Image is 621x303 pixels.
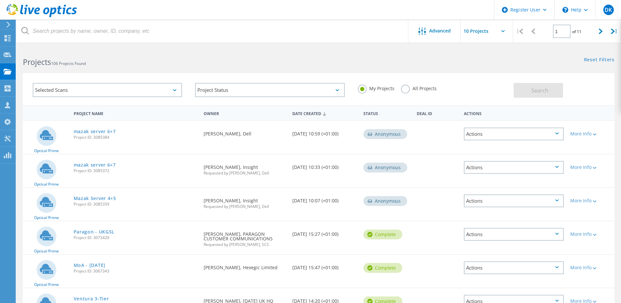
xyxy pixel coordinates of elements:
div: | [513,20,526,43]
div: More Info [570,265,611,270]
span: Optical Prime [34,249,59,253]
div: Anonymous [363,196,407,206]
div: Anonymous [363,129,407,139]
div: More Info [570,165,611,170]
span: Optical Prime [34,283,59,287]
div: [DATE] 10:59 (+01:00) [289,121,360,143]
button: Search [514,83,563,98]
div: Selected Scans [33,83,182,97]
div: [DATE] 10:07 (+01:00) [289,188,360,210]
b: Projects [23,57,51,67]
div: More Info [570,131,611,136]
span: Project ID: 3073420 [74,236,197,240]
div: Actions [464,128,564,140]
div: More Info [570,232,611,236]
div: Project Name [70,107,201,119]
span: Optical Prime [34,182,59,186]
div: Owner [200,107,289,119]
div: Actions [464,161,564,174]
div: Date Created [289,107,360,119]
a: MoA - [DATE] [74,263,105,268]
a: Ventura 3-Tier [74,296,109,301]
span: Requested by [PERSON_NAME], Dell [204,171,286,175]
div: More Info [570,198,611,203]
div: [DATE] 10:33 (+01:00) [289,154,360,176]
a: Paragon - UKGSL [74,230,115,234]
div: Project Status [195,83,344,97]
a: Reset Filters [584,57,614,63]
div: [PERSON_NAME], Hexegic Limited [200,255,289,276]
a: mazak server 6+7 [74,163,116,167]
input: Search projects by name, owner, ID, company, etc [16,20,409,43]
div: Anonymous [363,163,407,172]
span: Requested by [PERSON_NAME], SCC [204,243,286,247]
label: My Projects [358,85,394,91]
span: Project ID: 3085372 [74,169,197,173]
div: Complete [363,230,402,239]
span: 106 Projects Found [51,61,86,66]
a: Live Optics Dashboard [7,14,77,18]
a: Mazak Server 4+5 [74,196,116,201]
span: Optical Prime [34,216,59,220]
span: Optical Prime [34,149,59,153]
span: Project ID: 3085384 [74,135,197,139]
div: | [608,20,621,43]
div: Actions [464,194,564,207]
label: All Projects [401,85,437,91]
div: Actions [464,228,564,241]
a: mazak server 6+7 [74,129,116,134]
div: [PERSON_NAME], PARAGON CUSTOMER COMMUNICATIONS [200,221,289,253]
div: [PERSON_NAME], Insight [200,154,289,182]
span: Advanced [429,29,451,33]
div: Complete [363,263,402,273]
span: Search [531,87,548,94]
svg: \n [562,7,568,13]
span: Requested by [PERSON_NAME], Dell [204,205,286,209]
span: DK [605,7,612,12]
div: Actions [464,261,564,274]
span: Project ID: 3085359 [74,202,197,206]
div: Deal Id [413,107,461,119]
div: [PERSON_NAME], Insight [200,188,289,215]
span: of 11 [572,29,581,34]
div: Status [360,107,413,119]
div: [DATE] 15:27 (+01:00) [289,221,360,243]
span: Project ID: 3067343 [74,269,197,273]
div: [DATE] 15:47 (+01:00) [289,255,360,276]
div: [PERSON_NAME], Dell [200,121,289,143]
div: Actions [461,107,567,119]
